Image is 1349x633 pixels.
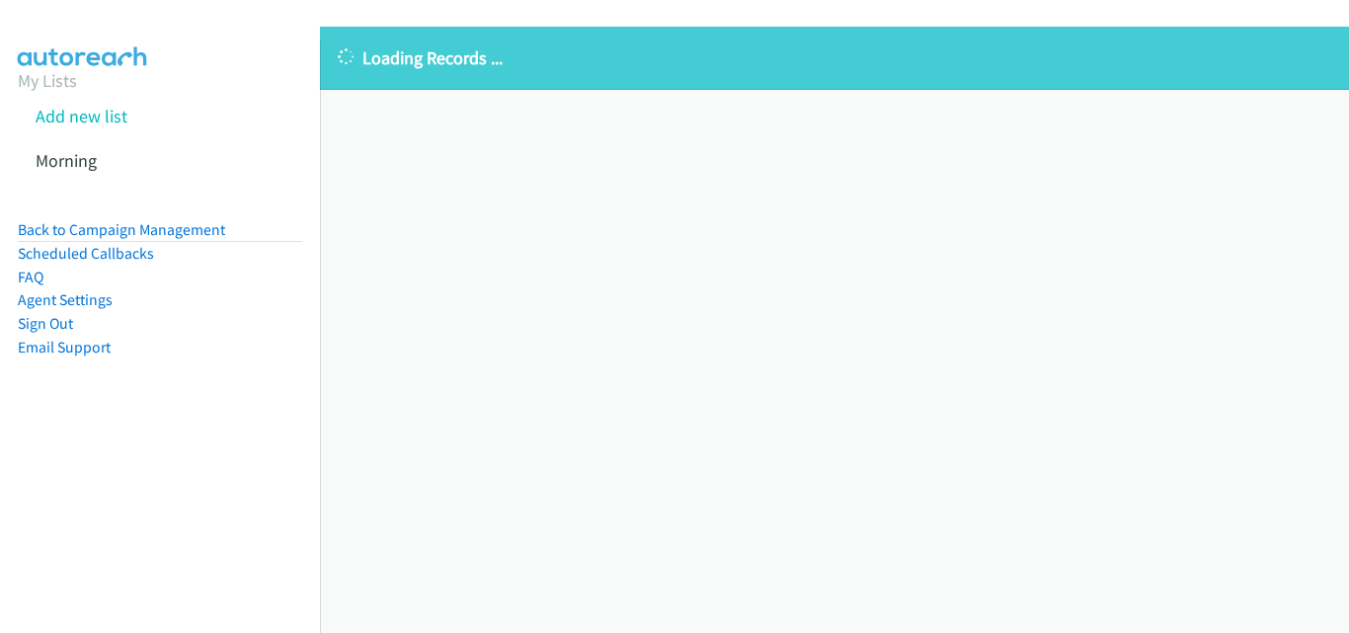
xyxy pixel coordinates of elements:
[36,149,97,172] a: Morning
[18,314,73,333] a: Sign Out
[18,338,111,356] a: Email Support
[18,290,113,309] a: Agent Settings
[338,44,1331,71] p: Loading Records ...
[36,105,127,127] a: Add new list
[18,69,77,92] a: My Lists
[18,244,154,263] a: Scheduled Callbacks
[18,268,43,286] a: FAQ
[18,220,225,239] a: Back to Campaign Management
